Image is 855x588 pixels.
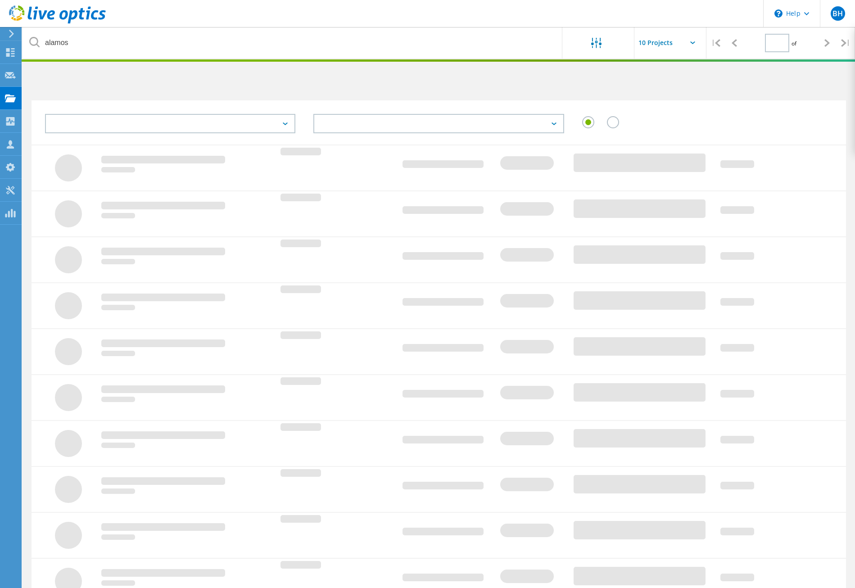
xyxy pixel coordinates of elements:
a: Live Optics Dashboard [9,19,106,25]
svg: \n [774,9,783,18]
div: | [837,27,855,59]
div: | [706,27,725,59]
span: BH [832,10,843,17]
input: undefined [23,27,563,59]
span: of [792,40,796,47]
